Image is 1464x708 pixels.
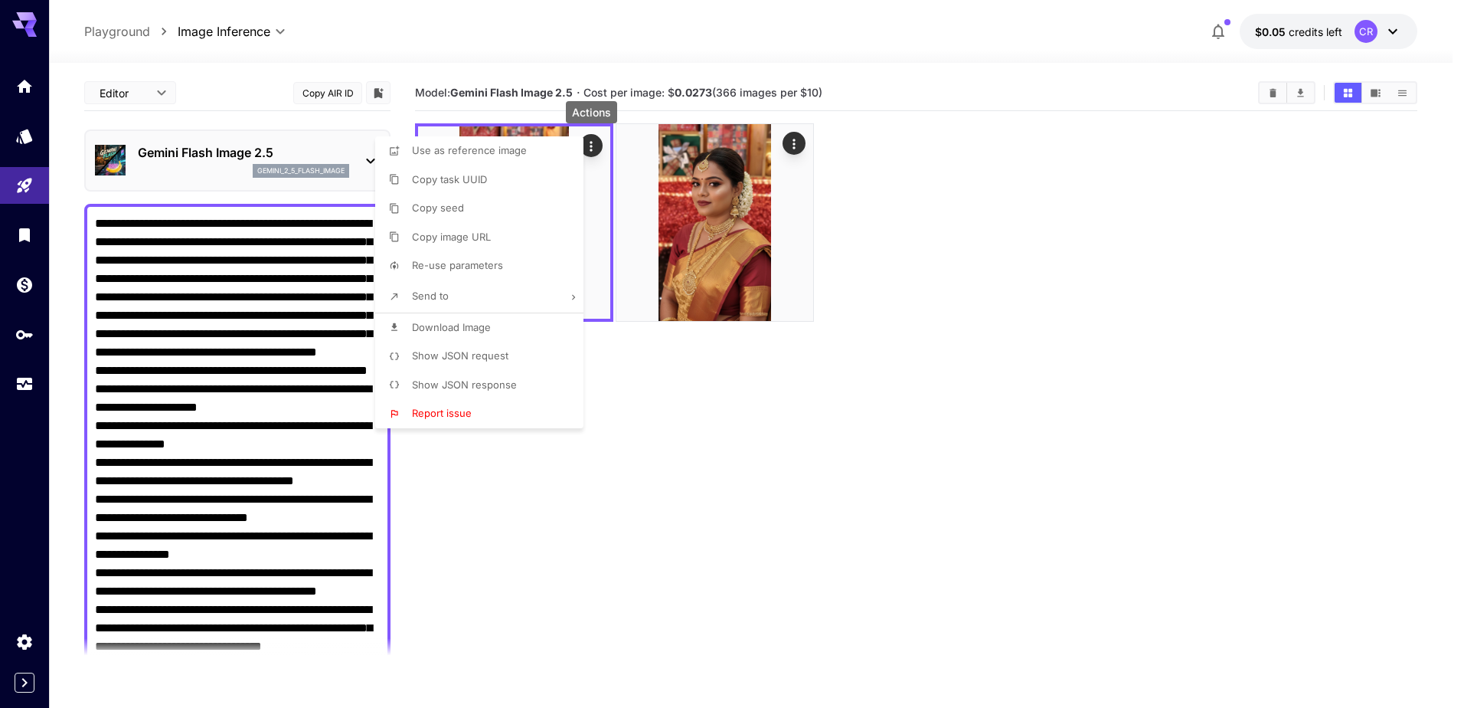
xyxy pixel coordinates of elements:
div: Actions [566,101,617,123]
span: Re-use parameters [412,259,503,271]
span: Download Image [412,321,491,333]
span: Show JSON request [412,349,508,362]
span: Send to [412,290,449,302]
span: Report issue [412,407,472,419]
span: Copy seed [412,202,464,214]
span: Use as reference image [412,144,527,156]
span: Show JSON response [412,379,517,391]
span: Copy task UUID [412,173,487,185]
span: Copy image URL [412,231,491,243]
